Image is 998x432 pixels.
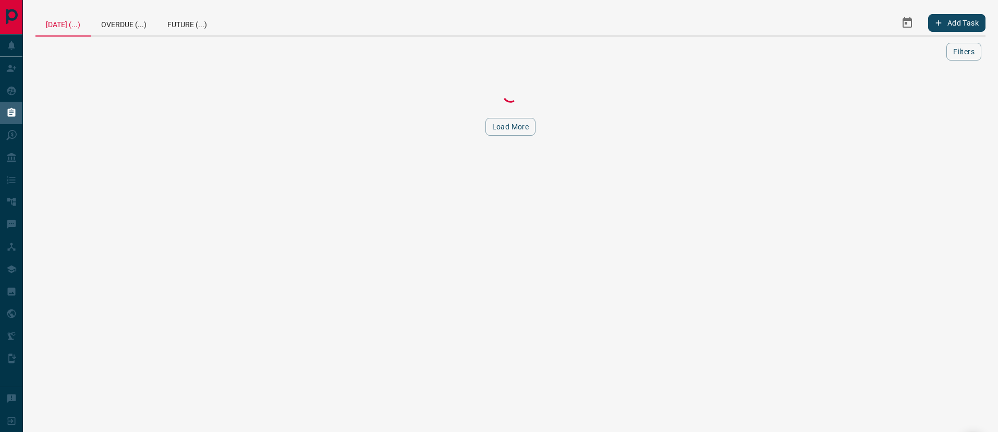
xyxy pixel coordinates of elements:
[946,43,981,61] button: Filters
[157,10,217,35] div: Future (...)
[485,118,536,136] button: Load More
[91,10,157,35] div: Overdue (...)
[35,10,91,37] div: [DATE] (...)
[928,14,985,32] button: Add Task
[895,10,920,35] button: Select Date Range
[458,85,563,105] div: Loading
